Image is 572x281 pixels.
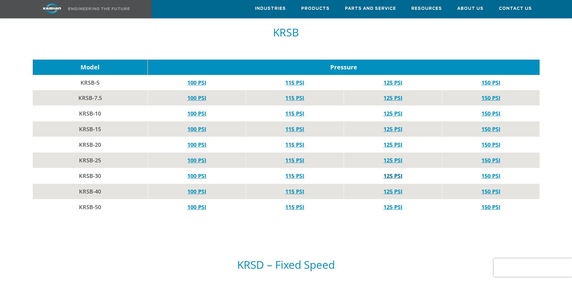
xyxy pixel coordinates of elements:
a: 150 PSI [481,172,500,179]
a: 115 PSI [285,110,304,117]
a: 100 PSI [187,203,206,211]
a: 100 PSI [187,125,206,133]
a: 150 PSI [481,203,500,211]
a: 115 PSI [285,157,304,164]
h5: KRSB [33,27,540,38]
td: KRSB-40 [33,184,148,199]
span: Parts and Service [345,5,396,12]
td: KRSB-30 [33,168,148,184]
a: 115 PSI [285,125,304,133]
a: 150 PSI [481,157,500,164]
span: About Us [457,5,484,12]
td: Model [33,60,148,75]
iframe: reCAPTCHA [494,258,572,277]
a: 125 PSI [383,188,402,195]
td: KRSB-50 [33,199,148,215]
a: 100 PSI [187,110,206,117]
a: 115 PSI [285,94,304,102]
a: 100 PSI [187,172,206,179]
a: Industries [255,0,286,17]
img: Engineering the future [68,7,129,10]
a: 150 PSI [481,125,500,133]
a: 150 PSI [481,110,500,117]
span: Industries [255,5,286,12]
span: Products [301,5,330,12]
a: 150 PSI [481,79,500,86]
td: KRSB-5 [33,75,148,90]
span: Contact Us [499,5,532,12]
td: KRSB-7.5 [33,90,148,106]
a: 125 PSI [383,79,402,86]
img: kaishan logo [29,3,75,14]
a: 150 PSI [481,141,500,148]
a: 100 PSI [187,79,206,86]
span: Resources [411,5,442,12]
a: Resources [411,0,442,17]
a: Parts and Service [345,0,396,17]
a: 100 PSI [187,157,206,164]
a: 115 PSI [285,141,304,148]
a: 115 PSI [285,79,304,86]
a: 125 PSI [383,110,402,117]
a: 125 PSI [383,125,402,133]
a: 150 PSI [481,188,500,195]
td: KRSB-25 [33,153,148,168]
a: 125 PSI [383,157,402,164]
td: Pressure [148,60,540,75]
td: KRSB-10 [33,106,148,121]
a: 115 PSI [285,188,304,195]
a: 100 PSI [187,188,206,195]
td: KRSB-20 [33,137,148,153]
a: 150 PSI [481,94,500,102]
a: About Us [457,0,484,17]
td: KRSB-15 [33,121,148,137]
a: Products [301,0,330,17]
a: 125 PSI [383,141,402,148]
a: 115 PSI [285,203,304,211]
a: 100 PSI [187,94,206,102]
a: 115 PSI [285,172,304,179]
a: 100 PSI [187,141,206,148]
a: 125 PSI [383,172,402,179]
a: 125 PSI [383,94,402,102]
a: 125 PSI [383,203,402,211]
h5: KRSD – Fixed Speed [33,259,540,271]
a: Contact Us [499,0,532,17]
